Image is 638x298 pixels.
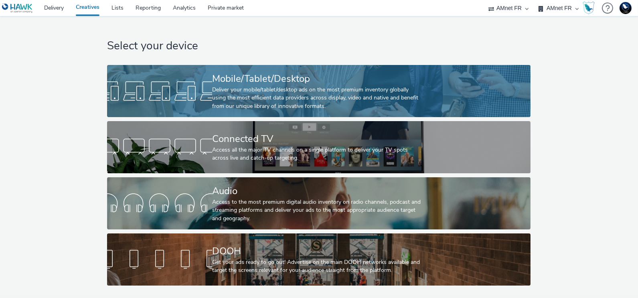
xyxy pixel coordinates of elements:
a: DOOHGet your ads ready to go out! Advertise on the main DOOH networks available and target the sc... [107,233,531,286]
a: Connected TVAccess all the major TV channels on a single platform to deliver your TV spots across... [107,121,531,173]
div: Connected TV [212,132,422,146]
div: Access all the major TV channels on a single platform to deliver your TV spots across live and ca... [212,146,422,162]
div: Access to the most premium digital audio inventory on radio channels, podcast and streaming platf... [212,198,422,223]
div: DOOH [212,244,422,258]
img: Support Hawk [620,2,632,14]
div: Mobile/Tablet/Desktop [212,72,422,86]
img: Hawk Academy [583,2,595,14]
a: Hawk Academy [583,2,598,14]
div: Audio [212,184,422,198]
a: AudioAccess to the most premium digital audio inventory on radio channels, podcast and streaming ... [107,177,531,229]
div: Deliver your mobile/tablet/desktop ads on the most premium inventory globally using the most effi... [212,86,422,110]
h1: Select your device [107,39,531,54]
img: undefined Logo [2,3,33,13]
div: Get your ads ready to go out! Advertise on the main DOOH networks available and target the screen... [212,258,422,275]
a: Mobile/Tablet/DesktopDeliver your mobile/tablet/desktop ads on the most premium inventory globall... [107,65,531,117]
